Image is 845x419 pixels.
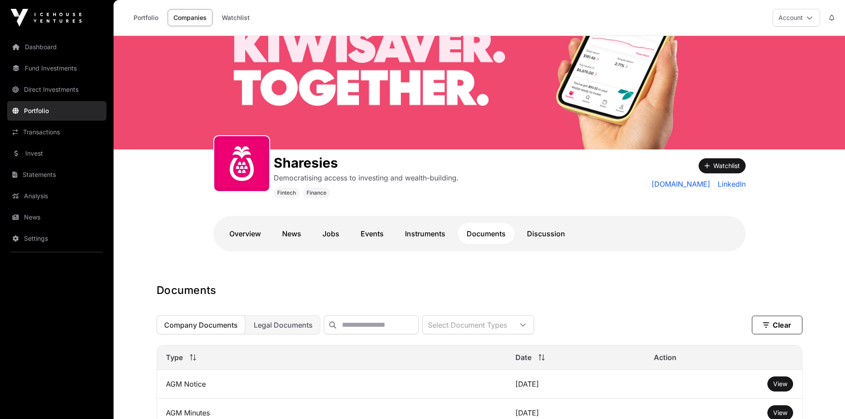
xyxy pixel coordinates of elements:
[164,321,238,329] span: Company Documents
[7,122,106,142] a: Transactions
[654,352,676,363] span: Action
[157,315,245,334] button: Company Documents
[773,9,820,27] button: Account
[218,140,266,188] img: sharesies_logo.jpeg
[7,37,106,57] a: Dashboard
[274,155,459,171] h1: Sharesies
[7,208,106,227] a: News
[274,172,459,183] p: Democratising access to investing and wealth-building.
[507,370,645,399] td: [DATE]
[652,179,711,189] a: [DOMAIN_NAME]
[7,59,106,78] a: Fund Investments
[220,223,270,244] a: Overview
[699,158,746,173] button: Watchlist
[168,9,212,26] a: Companies
[7,80,106,99] a: Direct Investments
[11,9,82,27] img: Icehouse Ventures Logo
[273,223,310,244] a: News
[7,229,106,248] a: Settings
[166,352,183,363] span: Type
[423,316,512,334] div: Select Document Types
[314,223,348,244] a: Jobs
[352,223,393,244] a: Events
[128,9,164,26] a: Portfolio
[773,408,787,417] a: View
[752,316,802,334] button: Clear
[216,9,255,26] a: Watchlist
[767,376,793,392] button: View
[277,189,296,196] span: Fintech
[7,144,106,163] a: Invest
[307,189,326,196] span: Finance
[246,315,320,334] button: Legal Documents
[7,101,106,121] a: Portfolio
[114,36,845,149] img: Sharesies
[396,223,454,244] a: Instruments
[157,370,507,399] td: AGM Notice
[220,223,739,244] nav: Tabs
[7,165,106,184] a: Statements
[254,321,313,329] span: Legal Documents
[773,380,787,388] span: View
[773,380,787,388] a: View
[7,186,106,206] a: Analysis
[801,376,845,419] iframe: Chat Widget
[518,223,574,244] a: Discussion
[515,352,531,363] span: Date
[458,223,515,244] a: Documents
[714,179,746,189] a: LinkedIn
[157,283,802,298] h1: Documents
